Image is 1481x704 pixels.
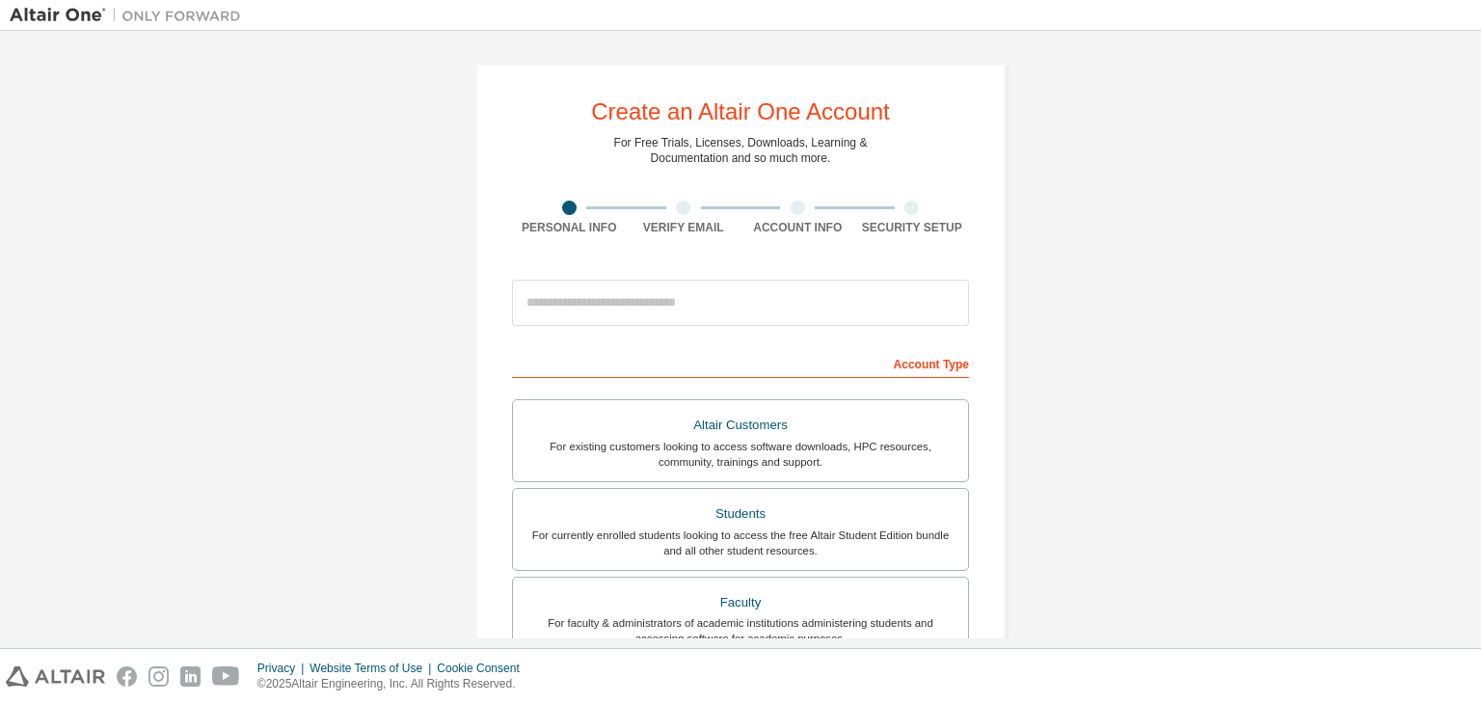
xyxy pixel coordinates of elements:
[257,676,531,692] p: © 2025 Altair Engineering, Inc. All Rights Reserved.
[6,666,105,687] img: altair_logo.svg
[525,412,956,439] div: Altair Customers
[512,220,627,235] div: Personal Info
[257,661,310,676] div: Privacy
[614,135,868,166] div: For Free Trials, Licenses, Downloads, Learning & Documentation and so much more.
[525,501,956,528] div: Students
[855,220,970,235] div: Security Setup
[310,661,437,676] div: Website Terms of Use
[525,439,956,470] div: For existing customers looking to access software downloads, HPC resources, community, trainings ...
[10,6,251,25] img: Altair One
[525,589,956,616] div: Faculty
[212,666,240,687] img: youtube.svg
[180,666,201,687] img: linkedin.svg
[512,347,969,378] div: Account Type
[525,615,956,646] div: For faculty & administrators of academic institutions administering students and accessing softwa...
[525,528,956,558] div: For currently enrolled students looking to access the free Altair Student Edition bundle and all ...
[148,666,169,687] img: instagram.svg
[591,100,890,123] div: Create an Altair One Account
[437,661,530,676] div: Cookie Consent
[740,220,855,235] div: Account Info
[627,220,741,235] div: Verify Email
[117,666,137,687] img: facebook.svg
